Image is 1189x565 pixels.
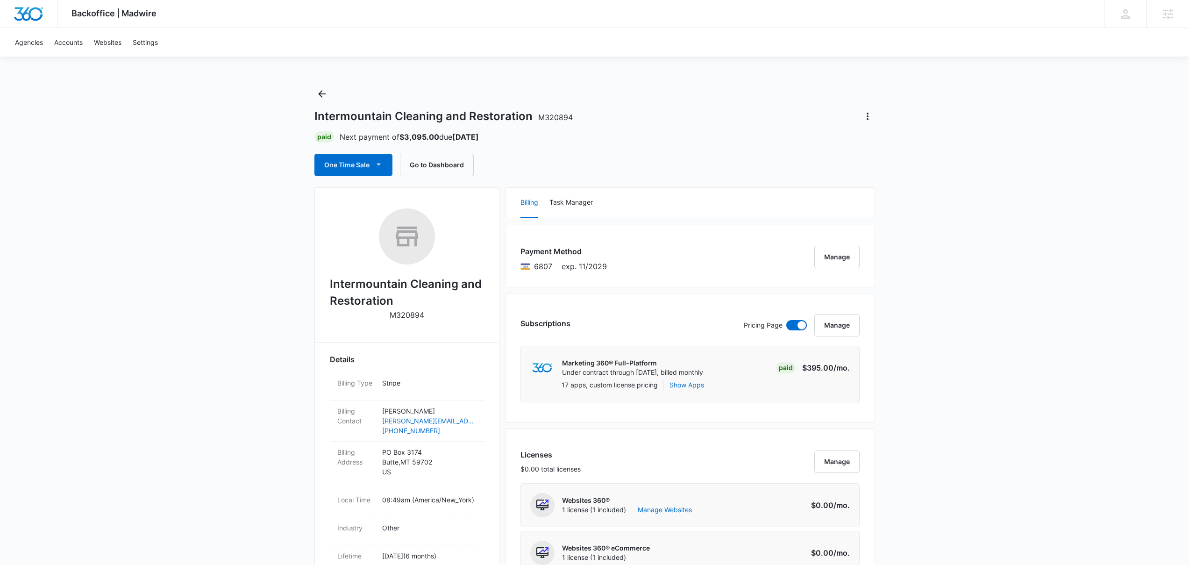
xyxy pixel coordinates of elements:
[337,406,375,426] dt: Billing Contact
[49,28,88,57] a: Accounts
[520,449,581,460] h3: Licenses
[669,380,704,390] button: Show Apps
[314,154,392,176] button: One Time Sale
[330,489,484,517] div: Local Time08:49am (America/New_York)
[806,547,850,558] p: $0.00
[452,132,479,142] strong: [DATE]
[390,309,424,321] p: M320894
[337,378,375,388] dt: Billing Type
[562,380,658,390] p: 17 apps, custom license pricing
[520,246,607,257] h3: Payment Method
[330,276,484,309] h2: Intermountain Cleaning and Restoration
[9,28,49,57] a: Agencies
[562,496,692,505] p: Websites 360®
[520,188,538,218] button: Billing
[337,447,375,467] dt: Billing Address
[806,500,850,511] p: $0.00
[562,368,703,377] p: Under contract through [DATE], billed monthly
[382,406,477,416] p: [PERSON_NAME]
[340,131,479,143] p: Next payment of due
[314,109,573,123] h1: Intermountain Cleaning and Restoration
[562,358,703,368] p: Marketing 360® Full-Platform
[562,261,607,272] span: exp. 11/2029
[382,426,477,436] a: [PHONE_NUMBER]
[814,246,860,268] button: Manage
[562,544,650,553] p: Websites 360® eCommerce
[538,113,573,122] span: M320894
[330,517,484,545] div: IndustryOther
[330,354,355,365] span: Details
[382,551,477,561] p: [DATE] ( 6 months )
[337,523,375,533] dt: Industry
[520,464,581,474] p: $0.00 total licenses
[833,548,850,558] span: /mo.
[330,401,484,442] div: Billing Contact[PERSON_NAME][PERSON_NAME][EMAIL_ADDRESS][DOMAIN_NAME][PHONE_NUMBER]
[330,372,484,401] div: Billing TypeStripe
[532,363,552,373] img: marketing360Logo
[71,8,157,18] span: Backoffice | Madwire
[127,28,164,57] a: Settings
[534,261,552,272] span: Visa ending with
[337,495,375,505] dt: Local Time
[382,523,477,533] p: Other
[520,318,570,329] h3: Subscriptions
[314,86,329,101] button: Back
[562,553,650,562] span: 1 license (1 included)
[776,362,796,373] div: Paid
[814,314,860,336] button: Manage
[744,320,783,330] p: Pricing Page
[337,551,375,561] dt: Lifetime
[314,131,334,143] div: Paid
[549,188,593,218] button: Task Manager
[382,378,477,388] p: Stripe
[330,442,484,489] div: Billing AddressPO Box 3174Butte,MT 59702US
[833,501,850,510] span: /mo.
[88,28,127,57] a: Websites
[638,505,692,515] a: Manage Websites
[382,447,477,477] p: PO Box 3174 Butte , MT 59702 US
[814,451,860,473] button: Manage
[382,495,477,505] p: 08:49am ( America/New_York )
[860,109,875,124] button: Actions
[833,363,850,372] span: /mo.
[399,132,439,142] strong: $3,095.00
[562,505,692,515] span: 1 license (1 included)
[400,154,474,176] button: Go to Dashboard
[382,416,477,426] a: [PERSON_NAME][EMAIL_ADDRESS][DOMAIN_NAME]
[802,362,850,373] p: $395.00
